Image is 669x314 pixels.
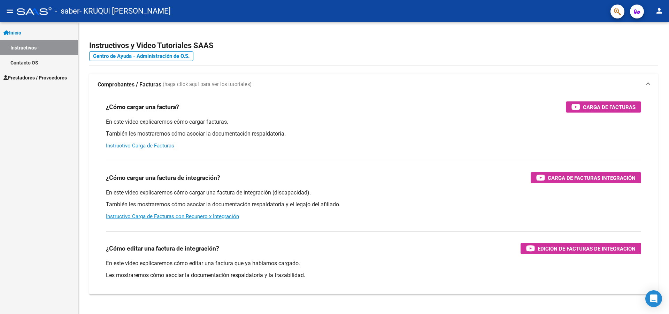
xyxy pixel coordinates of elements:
p: En este video explicaremos cómo editar una factura que ya habíamos cargado. [106,260,641,267]
div: Comprobantes / Facturas (haga click aquí para ver los tutoriales) [89,96,658,294]
button: Carga de Facturas [566,101,641,113]
h3: ¿Cómo cargar una factura? [106,102,179,112]
h3: ¿Cómo editar una factura de integración? [106,244,219,253]
h3: ¿Cómo cargar una factura de integración? [106,173,220,183]
a: Centro de Ayuda - Administración de O.S. [89,51,193,61]
p: También les mostraremos cómo asociar la documentación respaldatoria. [106,130,641,138]
span: Carga de Facturas Integración [548,174,636,182]
strong: Comprobantes / Facturas [98,81,161,89]
span: - KRUQUI [PERSON_NAME] [79,3,171,19]
div: Open Intercom Messenger [645,290,662,307]
span: Inicio [3,29,21,37]
h2: Instructivos y Video Tutoriales SAAS [89,39,658,52]
button: Edición de Facturas de integración [521,243,641,254]
span: Carga de Facturas [583,103,636,112]
mat-expansion-panel-header: Comprobantes / Facturas (haga click aquí para ver los tutoriales) [89,74,658,96]
span: - saber [55,3,79,19]
mat-icon: person [655,7,663,15]
a: Instructivo Carga de Facturas [106,143,174,149]
p: En este video explicaremos cómo cargar facturas. [106,118,641,126]
a: Instructivo Carga de Facturas con Recupero x Integración [106,213,239,220]
button: Carga de Facturas Integración [531,172,641,183]
mat-icon: menu [6,7,14,15]
span: Edición de Facturas de integración [538,244,636,253]
p: En este video explicaremos cómo cargar una factura de integración (discapacidad). [106,189,641,197]
p: También les mostraremos cómo asociar la documentación respaldatoria y el legajo del afiliado. [106,201,641,208]
span: (haga click aquí para ver los tutoriales) [163,81,252,89]
span: Prestadores / Proveedores [3,74,67,82]
p: Les mostraremos cómo asociar la documentación respaldatoria y la trazabilidad. [106,271,641,279]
